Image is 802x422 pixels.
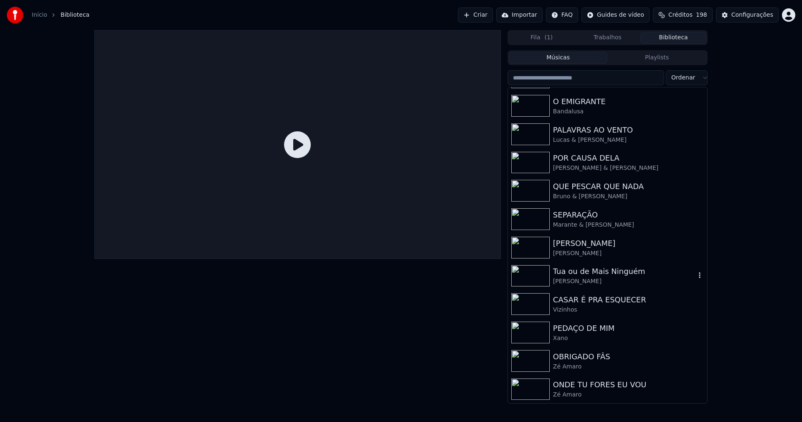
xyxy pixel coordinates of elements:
img: youka [7,7,23,23]
div: PEDAÇO DE MIM [553,322,704,334]
a: Início [32,11,47,19]
button: Trabalhos [575,32,641,44]
button: Biblioteca [640,32,706,44]
div: [PERSON_NAME] [553,238,704,249]
div: Bandalusa [553,107,704,116]
div: POR CAUSA DELA [553,152,704,164]
div: Bruno & [PERSON_NAME] [553,192,704,201]
div: CASAR É PRA ESQUECER [553,294,704,306]
span: ( 1 ) [544,33,553,42]
div: ONDE TU FORES EU VOU [553,379,704,391]
nav: breadcrumb [32,11,89,19]
button: Criar [458,8,493,23]
div: O EMIGRANTE [553,96,704,107]
button: Músicas [509,52,608,64]
div: Zé Amaro [553,363,704,371]
button: Configurações [716,8,779,23]
span: Créditos [668,11,693,19]
div: Xano [553,334,704,343]
div: Configurações [731,11,773,19]
button: Playlists [607,52,706,64]
div: PALAVRAS AO VENTO [553,124,704,136]
button: FAQ [546,8,578,23]
button: Créditos198 [653,8,713,23]
div: QUE PESCAR QUE NADA [553,181,704,192]
div: [PERSON_NAME] & [PERSON_NAME] [553,164,704,172]
div: Tua ou de Mais Ninguém [553,266,695,277]
span: 198 [696,11,707,19]
div: Lucas & [PERSON_NAME] [553,136,704,144]
div: SEPARAÇÃO [553,209,704,221]
div: [PERSON_NAME] [553,249,704,258]
div: Zé Amaro [553,391,704,399]
div: [PERSON_NAME] [553,277,695,286]
button: Guides de vídeo [581,8,650,23]
div: OBRIGADO FÂS [553,351,704,363]
span: Ordenar [671,74,695,82]
button: Importar [496,8,543,23]
button: Fila [509,32,575,44]
span: Biblioteca [61,11,89,19]
div: Marante & [PERSON_NAME] [553,221,704,229]
div: Vizinhos [553,306,704,314]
